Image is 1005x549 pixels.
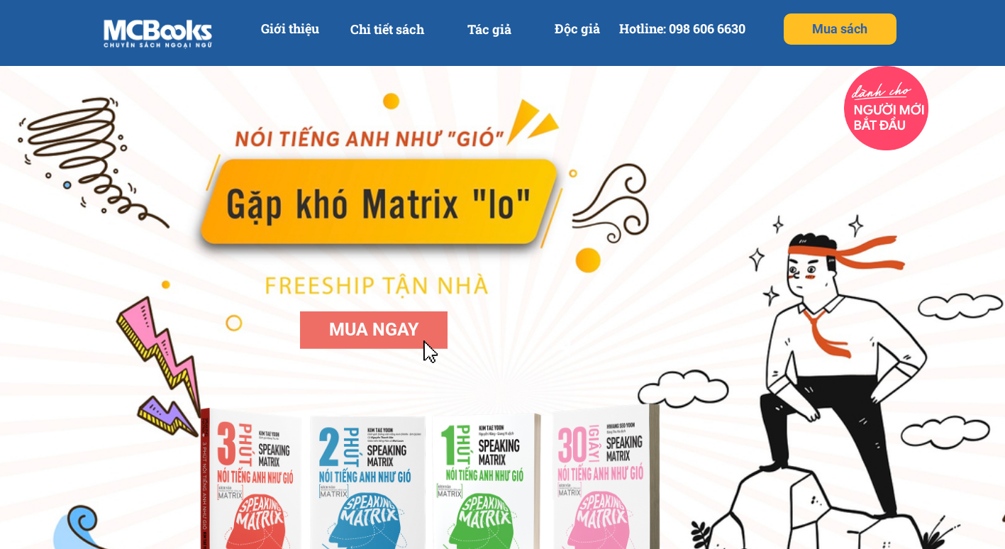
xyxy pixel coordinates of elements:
[253,13,327,45] p: Giới thiệu
[784,13,896,45] p: Mua sách
[613,13,752,45] p: Hotline: 098 606 6630
[538,13,615,45] p: Độc giả
[342,13,433,45] p: Chi tiết sách
[329,319,418,340] span: MUA NGAY
[448,13,531,45] p: Tác giả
